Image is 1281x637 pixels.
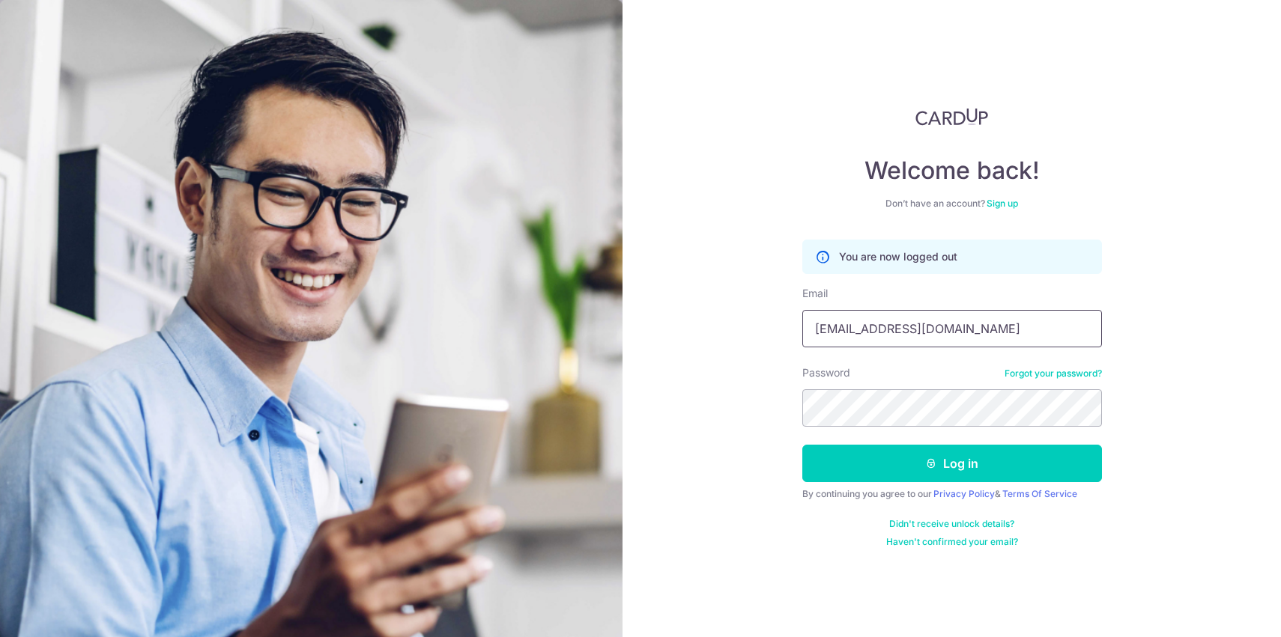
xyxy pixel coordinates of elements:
[802,310,1102,347] input: Enter your Email
[802,445,1102,482] button: Log in
[915,108,989,126] img: CardUp Logo
[1002,488,1077,499] a: Terms Of Service
[933,488,995,499] a: Privacy Policy
[1005,368,1102,380] a: Forgot your password?
[802,198,1102,210] div: Don’t have an account?
[802,365,850,380] label: Password
[802,156,1102,186] h4: Welcome back!
[802,488,1102,500] div: By continuing you agree to our &
[802,286,828,301] label: Email
[889,518,1014,530] a: Didn't receive unlock details?
[839,249,957,264] p: You are now logged out
[886,536,1018,548] a: Haven't confirmed your email?
[987,198,1018,209] a: Sign up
